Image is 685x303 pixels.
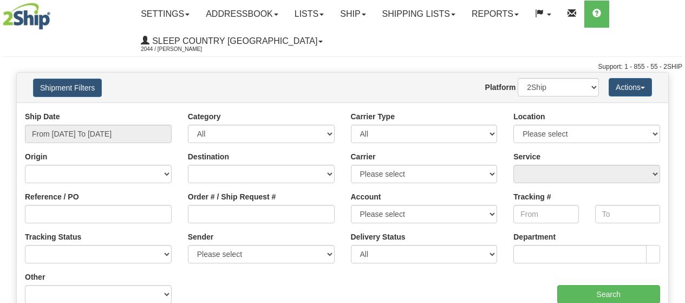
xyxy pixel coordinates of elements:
a: Settings [133,1,198,28]
div: Support: 1 - 855 - 55 - 2SHIP [3,62,682,72]
label: Account [351,191,381,202]
a: Shipping lists [374,1,464,28]
label: Origin [25,151,47,162]
label: Carrier [351,151,376,162]
label: Order # / Ship Request # [188,191,276,202]
label: Carrier Type [351,111,395,122]
a: Sleep Country [GEOGRAPHIC_DATA] 2044 / [PERSON_NAME] [133,28,331,55]
label: Category [188,111,221,122]
label: Tracking Status [25,231,81,242]
span: 2044 / [PERSON_NAME] [141,44,222,55]
label: Delivery Status [351,231,406,242]
label: Ship Date [25,111,60,122]
label: Tracking # [513,191,551,202]
input: To [595,205,660,223]
a: Ship [332,1,374,28]
label: Sender [188,231,213,242]
button: Actions [609,78,652,96]
a: Lists [286,1,332,28]
img: logo2044.jpg [3,3,50,30]
input: From [513,205,578,223]
label: Location [513,111,545,122]
a: Reports [464,1,527,28]
iframe: chat widget [660,96,684,207]
label: Service [513,151,540,162]
label: Reference / PO [25,191,79,202]
label: Destination [188,151,229,162]
label: Other [25,272,45,282]
label: Platform [485,82,516,93]
span: Sleep Country [GEOGRAPHIC_DATA] [149,36,317,46]
button: Shipment Filters [33,79,102,97]
a: Addressbook [198,1,286,28]
label: Department [513,231,556,242]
